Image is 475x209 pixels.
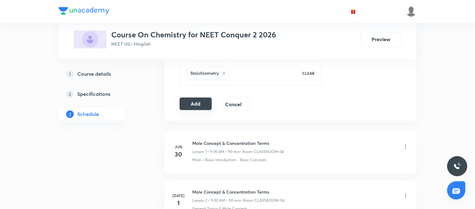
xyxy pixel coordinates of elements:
[193,198,241,203] p: Lesson 2 • 9:00 AM • 90 min
[241,198,285,203] p: • Room CLASSROOM-04
[454,162,461,170] img: ttu
[66,70,74,78] p: 1
[172,198,185,208] h4: 1
[74,30,107,48] img: C28C7D03-31C9-4455-86AF-FB50155DCF16_plus.png
[350,8,356,14] img: avatar
[112,30,276,39] h3: Course On Chemistry for NEET Conquer 2 2026
[193,157,236,163] p: Mole – Basic Introduction
[59,7,109,14] img: Company Logo
[59,7,109,16] a: Company Logo
[191,70,219,76] h6: Stoichiometry
[302,70,315,76] p: CLEAR
[66,110,74,118] p: 3
[66,90,74,98] p: 2
[180,97,212,110] button: Add
[406,6,417,17] img: Md Khalid Hasan Ansari
[217,98,249,111] button: Cancel
[112,41,276,47] p: NEET UG • Hinglish
[240,149,284,155] p: • Room CLASSROOM-04
[78,110,99,118] h5: Schedule
[361,32,402,47] button: Preview
[59,68,144,80] a: 1Course details
[59,88,144,100] a: 2Specifications
[78,90,111,98] h5: Specifications
[238,157,239,163] div: ·
[193,140,284,146] h6: Mole Concept & Concentration Terms
[78,70,111,78] h5: Course details
[172,193,185,198] h6: [DATE]
[348,6,358,16] button: avatar
[193,189,285,195] h6: Mole Concept & Concentration Terms
[172,144,185,150] h6: Jun
[193,149,240,155] p: Lesson 1 • 9:00 AM • 90 min
[240,157,267,163] p: Basic Concepts
[172,150,185,159] h4: 30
